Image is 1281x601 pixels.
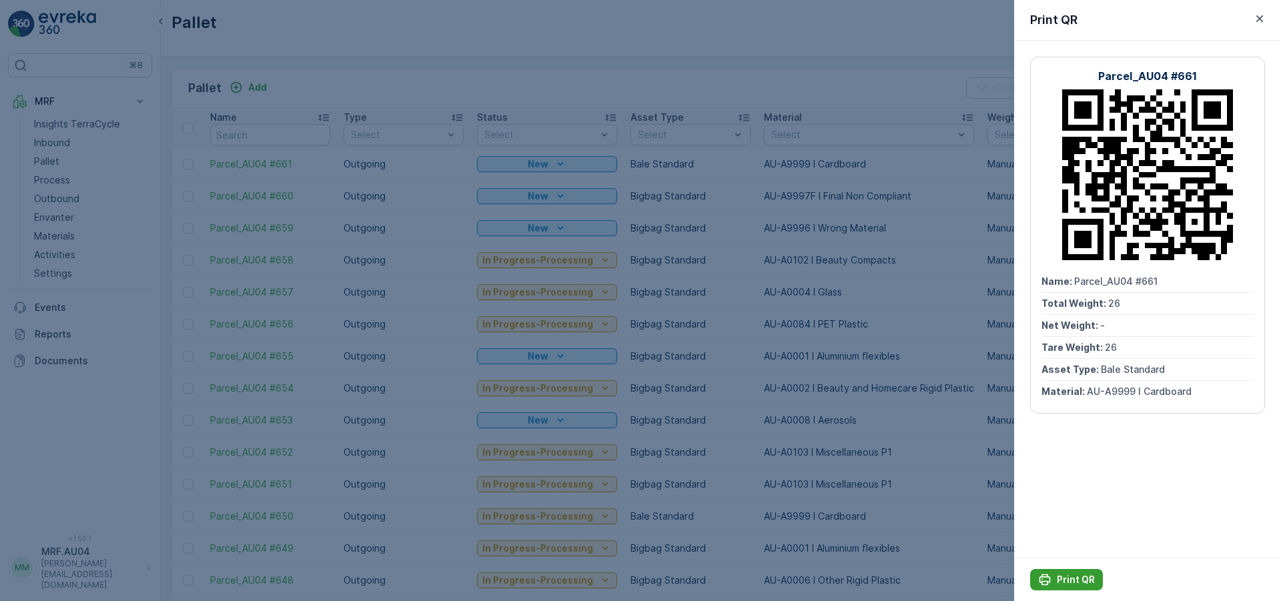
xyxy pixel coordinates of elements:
span: Asset Type : [11,307,71,318]
span: - [70,263,75,274]
span: 26 [1105,342,1117,353]
span: AU-A9999 I Cardboard [1087,386,1192,397]
p: Print QR [1057,573,1095,586]
span: Net Weight : [11,263,70,274]
p: Print QR [1030,11,1078,29]
span: 31 [78,241,88,252]
span: Tare Weight : [1041,342,1105,353]
span: Material : [11,329,57,340]
span: Bigbag Standard [71,307,147,318]
span: 26 [1108,297,1120,309]
p: Parcel_AU04 #661 [1098,68,1197,84]
span: Name : [11,219,44,230]
span: AU-A9997F I Final Non Compliant [57,329,211,340]
span: Total Weight : [11,241,78,252]
button: Print QR [1030,569,1103,590]
span: Name : [1041,275,1074,287]
span: Bale Standard [1101,364,1165,375]
span: - [1100,320,1105,331]
span: 31 [75,285,85,296]
span: Asset Type : [1041,364,1101,375]
span: Parcel_AU04 #660 [44,219,129,230]
span: Parcel_AU04 #661 [1074,275,1158,287]
span: Net Weight : [1041,320,1100,331]
span: Total Weight : [1041,297,1108,309]
span: Tare Weight : [11,285,75,296]
p: Parcel_AU04 #660 [588,11,690,27]
span: Material : [1041,386,1087,397]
